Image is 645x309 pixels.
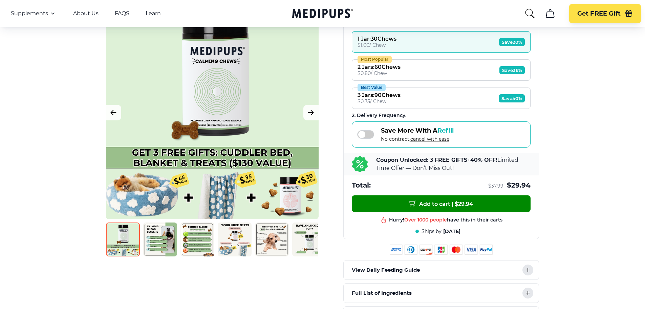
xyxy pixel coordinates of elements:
[352,59,531,81] button: Most Popular2 Jars:60Chews$0.80/ ChewSave36%
[106,105,121,120] button: Previous Image
[358,56,392,63] div: Most Popular
[352,195,531,212] button: Add to cart | $29.94
[292,223,326,256] img: Calming Dog Chews | Natural Dog Supplements
[488,183,503,189] span: $ 37.99
[352,112,406,118] span: 2 . Delivery Frequency:
[358,64,401,70] div: 2 Jars : 60 Chews
[180,223,214,256] img: Calming Dog Chews | Natural Dog Supplements
[358,84,386,91] div: Best Value
[115,10,129,17] a: FAQS
[358,92,401,98] div: 3 Jars : 90 Chews
[390,245,493,255] img: payment methods
[358,42,396,48] div: $ 1.00 / Chew
[410,136,449,142] span: cancel with ease
[73,10,99,17] a: About Us
[569,4,641,23] button: Get FREE Gift
[389,216,502,222] div: Hurry! have this in their carts
[437,127,454,134] span: Refill
[352,266,420,274] p: View Daily Feeding Guide
[352,289,412,297] p: Full List of Ingredients
[255,223,289,256] img: Calming Dog Chews | Natural Dog Supplements
[409,200,473,207] span: Add to cart | $ 29.94
[381,127,454,134] span: Save More With A
[146,10,161,17] a: Learn
[292,7,353,21] a: Medipups
[106,223,140,256] img: Calming Dog Chews | Natural Dog Supplements
[218,223,252,256] img: Calming Dog Chews | Natural Dog Supplements
[358,98,401,104] div: $ 0.75 / Chew
[352,31,531,53] button: 1 Jar:30Chews$1.00/ ChewSave20%
[542,5,558,22] button: cart
[422,228,442,235] span: Ships by
[524,8,535,19] button: search
[11,10,48,17] span: Supplements
[376,157,467,163] b: Coupon Unlocked: 3 FREE GIFTS
[358,36,396,42] div: 1 Jar : 30 Chews
[443,228,460,235] span: [DATE]
[358,70,401,76] div: $ 0.80 / Chew
[303,105,319,120] button: Next Image
[143,223,177,256] img: Calming Dog Chews | Natural Dog Supplements
[577,10,621,18] span: Get FREE Gift
[352,181,371,190] span: Total:
[415,224,476,230] div: in this shop
[470,157,497,163] b: 40% OFF!
[376,156,531,172] p: + Limited Time Offer — Don’t Miss Out!
[507,181,531,190] span: $ 29.94
[404,216,447,222] span: Over 1000 people
[499,94,525,102] span: Save 40%
[381,136,454,142] span: No contract,
[499,38,525,46] span: Save 20%
[499,66,525,74] span: Save 36%
[11,9,57,18] button: Supplements
[415,224,448,230] span: Best product
[352,88,531,109] button: Best Value3 Jars:90Chews$0.75/ ChewSave40%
